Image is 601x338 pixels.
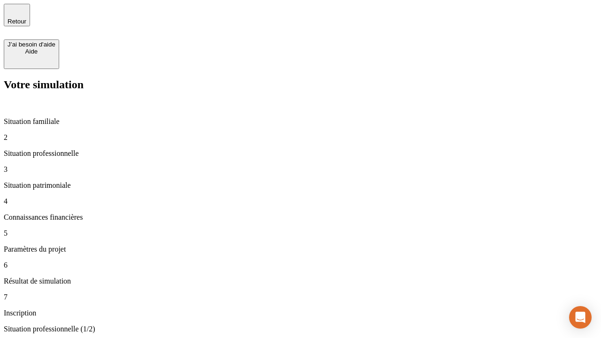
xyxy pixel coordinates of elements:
button: Retour [4,4,30,26]
p: 7 [4,293,597,301]
button: J’ai besoin d'aideAide [4,39,59,69]
p: 4 [4,197,597,206]
p: Situation professionnelle (1/2) [4,325,597,333]
h2: Votre simulation [4,78,597,91]
p: 2 [4,133,597,142]
p: 5 [4,229,597,238]
p: Situation familiale [4,117,597,126]
div: Open Intercom Messenger [569,306,592,329]
p: Inscription [4,309,597,317]
div: J’ai besoin d'aide [8,41,55,48]
p: 6 [4,261,597,269]
p: Situation patrimoniale [4,181,597,190]
p: Résultat de simulation [4,277,597,285]
p: Paramètres du projet [4,245,597,253]
span: Retour [8,18,26,25]
p: Situation professionnelle [4,149,597,158]
p: 3 [4,165,597,174]
div: Aide [8,48,55,55]
p: Connaissances financières [4,213,597,222]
